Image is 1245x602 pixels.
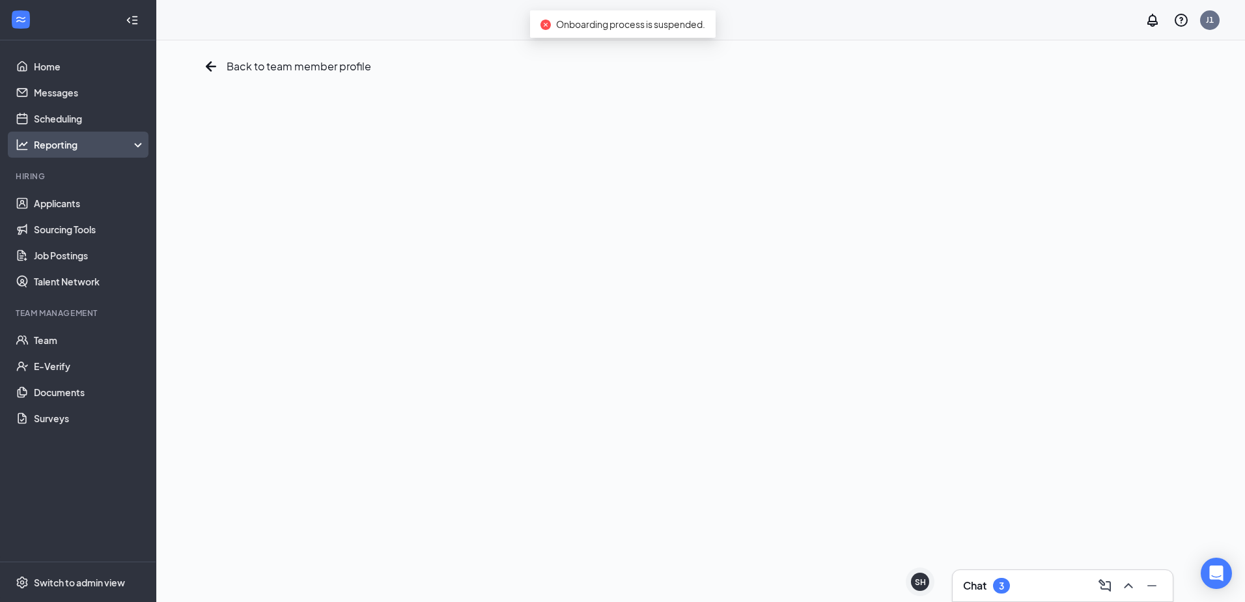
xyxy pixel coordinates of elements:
a: Scheduling [34,106,145,132]
a: ArrowLeftNewBack to team member profile [201,56,371,77]
div: Switch to admin view [34,576,125,589]
h3: Chat [963,579,986,593]
a: Talent Network [34,268,145,294]
div: 3 [999,580,1004,592]
span: close-circle [540,20,551,30]
span: Back to team member profile [227,58,371,74]
svg: ComposeMessage [1097,578,1113,594]
svg: QuestionInfo [1173,12,1189,28]
a: Applicants [34,190,145,216]
button: ChevronUp [1118,575,1139,596]
div: Team Management [16,308,143,319]
a: Documents [34,379,145,405]
div: Hiring [16,171,143,182]
span: Onboarding process is suspended. [556,18,705,30]
svg: WorkstreamLogo [14,13,27,26]
a: Home [34,53,145,79]
button: ComposeMessage [1095,575,1115,596]
a: Sourcing Tools [34,216,145,242]
a: Team [34,327,145,353]
svg: ArrowLeftNew [201,56,221,77]
svg: Analysis [16,138,29,151]
a: Job Postings [34,242,145,268]
svg: Collapse [126,14,139,27]
a: Messages [34,79,145,106]
svg: Settings [16,576,29,589]
a: E-Verify [34,353,145,379]
a: Surveys [34,405,145,431]
div: J1 [1206,14,1214,25]
div: Reporting [34,138,146,151]
svg: Notifications [1145,12,1160,28]
div: Open Intercom Messenger [1201,558,1232,589]
button: Minimize [1141,575,1162,596]
div: SH [915,577,926,588]
svg: Minimize [1144,578,1160,594]
svg: ChevronUp [1121,578,1136,594]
